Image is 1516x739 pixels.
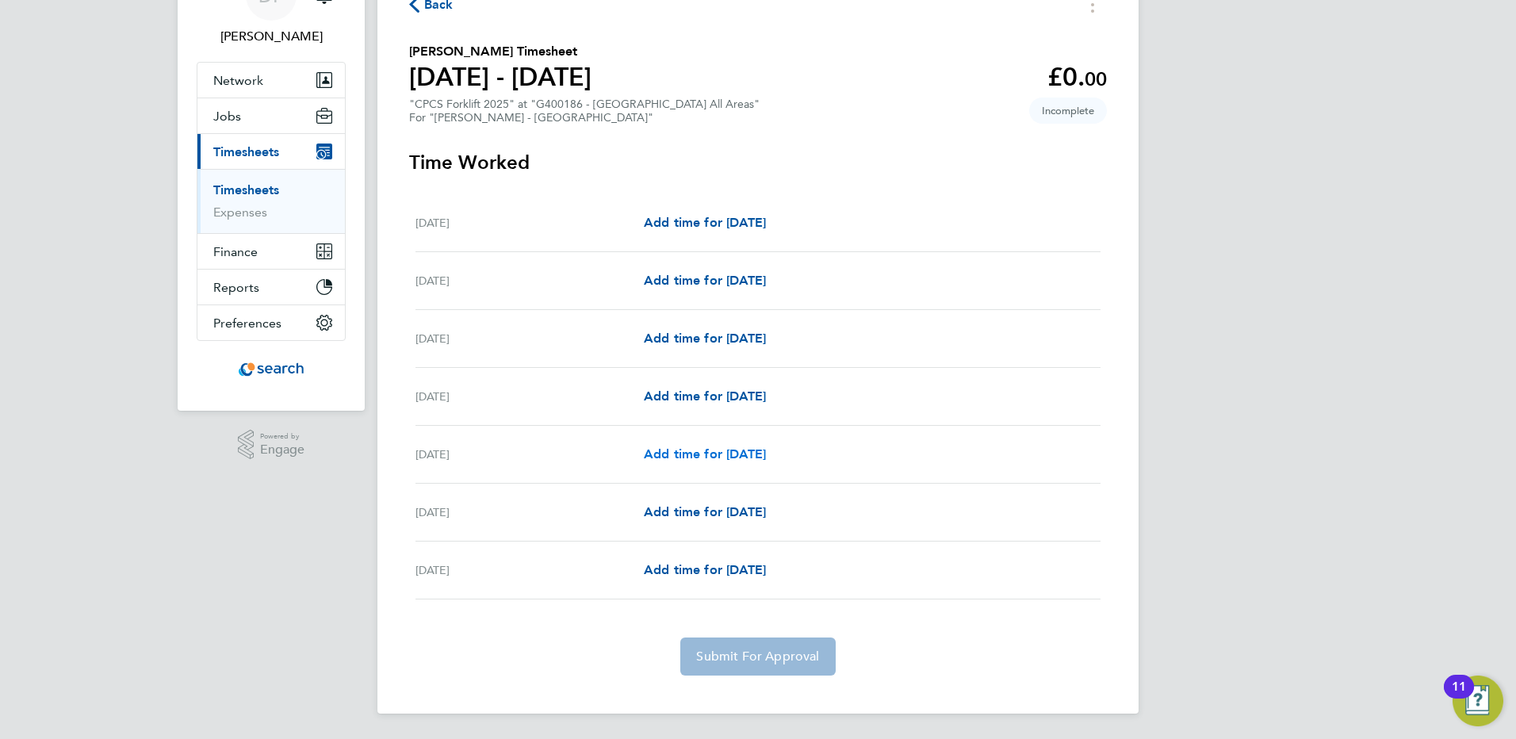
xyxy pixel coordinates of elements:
a: Add time for [DATE] [644,445,766,464]
button: Jobs [197,98,345,133]
a: Add time for [DATE] [644,213,766,232]
app-decimal: £0. [1047,62,1107,92]
button: Preferences [197,305,345,340]
span: Add time for [DATE] [644,504,766,519]
a: Add time for [DATE] [644,561,766,580]
div: [DATE] [415,445,644,464]
img: searchconsultancy-logo-retina.png [239,357,304,382]
div: [DATE] [415,329,644,348]
a: Add time for [DATE] [644,271,766,290]
a: Add time for [DATE] [644,503,766,522]
h1: [DATE] - [DATE] [409,61,591,93]
div: [DATE] [415,503,644,522]
div: For "[PERSON_NAME] - [GEOGRAPHIC_DATA]" [409,111,760,124]
span: This timesheet is Incomplete. [1029,98,1107,124]
span: Powered by [260,430,304,443]
div: [DATE] [415,387,644,406]
button: Reports [197,270,345,304]
span: Finance [213,244,258,259]
span: Add time for [DATE] [644,446,766,461]
a: Timesheets [213,182,279,197]
button: Finance [197,234,345,269]
a: Add time for [DATE] [644,329,766,348]
span: Dan Proudfoot [197,27,346,46]
span: Reports [213,280,259,295]
button: Network [197,63,345,98]
span: Timesheets [213,144,279,159]
span: Preferences [213,316,281,331]
a: Go to home page [197,357,346,382]
span: Engage [260,443,304,457]
span: Network [213,73,263,88]
span: Jobs [213,109,241,124]
span: Add time for [DATE] [644,389,766,404]
div: [DATE] [415,213,644,232]
span: 00 [1085,67,1107,90]
div: [DATE] [415,561,644,580]
span: Add time for [DATE] [644,562,766,577]
h3: Time Worked [409,150,1107,175]
div: Timesheets [197,169,345,233]
a: Powered byEngage [238,430,305,460]
h2: [PERSON_NAME] Timesheet [409,42,591,61]
span: Add time for [DATE] [644,331,766,346]
div: "CPCS Forklift 2025" at "G400186 - [GEOGRAPHIC_DATA] All Areas" [409,98,760,124]
button: Open Resource Center, 11 new notifications [1453,676,1503,726]
span: Add time for [DATE] [644,215,766,230]
div: [DATE] [415,271,644,290]
a: Expenses [213,205,267,220]
div: 11 [1452,687,1466,707]
a: Add time for [DATE] [644,387,766,406]
span: Add time for [DATE] [644,273,766,288]
button: Timesheets [197,134,345,169]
